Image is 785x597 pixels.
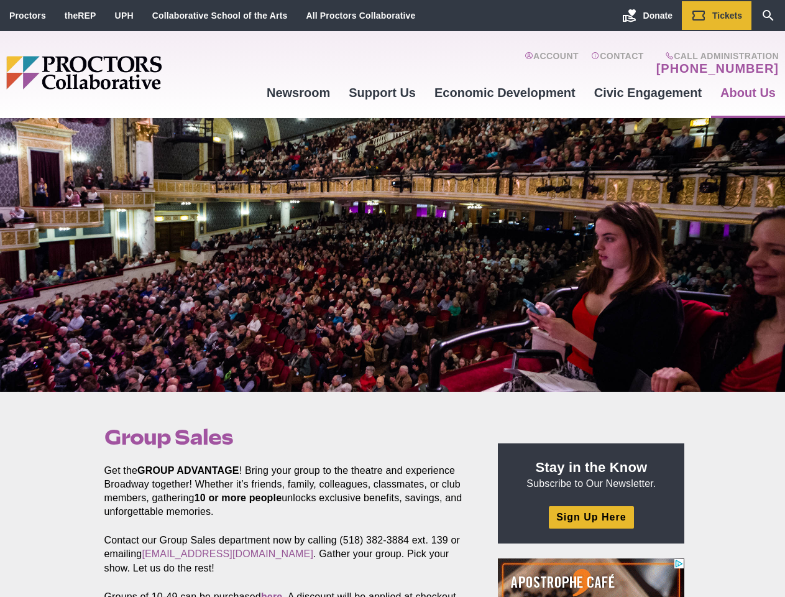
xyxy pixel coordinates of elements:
[513,458,669,491] p: Subscribe to Our Newsletter.
[425,76,585,109] a: Economic Development
[585,76,711,109] a: Civic Engagement
[257,76,339,109] a: Newsroom
[306,11,415,21] a: All Proctors Collaborative
[712,11,742,21] span: Tickets
[682,1,751,30] a: Tickets
[711,76,785,109] a: About Us
[613,1,682,30] a: Donate
[115,11,134,21] a: UPH
[339,76,425,109] a: Support Us
[591,51,644,76] a: Contact
[6,56,257,90] img: Proctors logo
[643,11,673,21] span: Donate
[751,1,785,30] a: Search
[104,464,470,519] p: Get the ! Bring your group to the theatre and experience Broadway together! Whether it’s friends,...
[536,460,648,475] strong: Stay in the Know
[549,506,633,528] a: Sign Up Here
[137,465,239,476] strong: GROUP ADVANTAGE
[656,61,779,76] a: [PHONE_NUMBER]
[9,11,46,21] a: Proctors
[104,425,470,449] h1: Group Sales
[65,11,96,21] a: theREP
[142,548,313,559] a: [EMAIL_ADDRESS][DOMAIN_NAME]
[104,534,470,575] p: Contact our Group Sales department now by calling (518) 382-3884 ext. 139 or emailing . Gather yo...
[653,51,779,61] span: Call Administration
[195,493,282,503] strong: 10 or more people
[152,11,288,21] a: Collaborative School of the Arts
[525,51,579,76] a: Account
